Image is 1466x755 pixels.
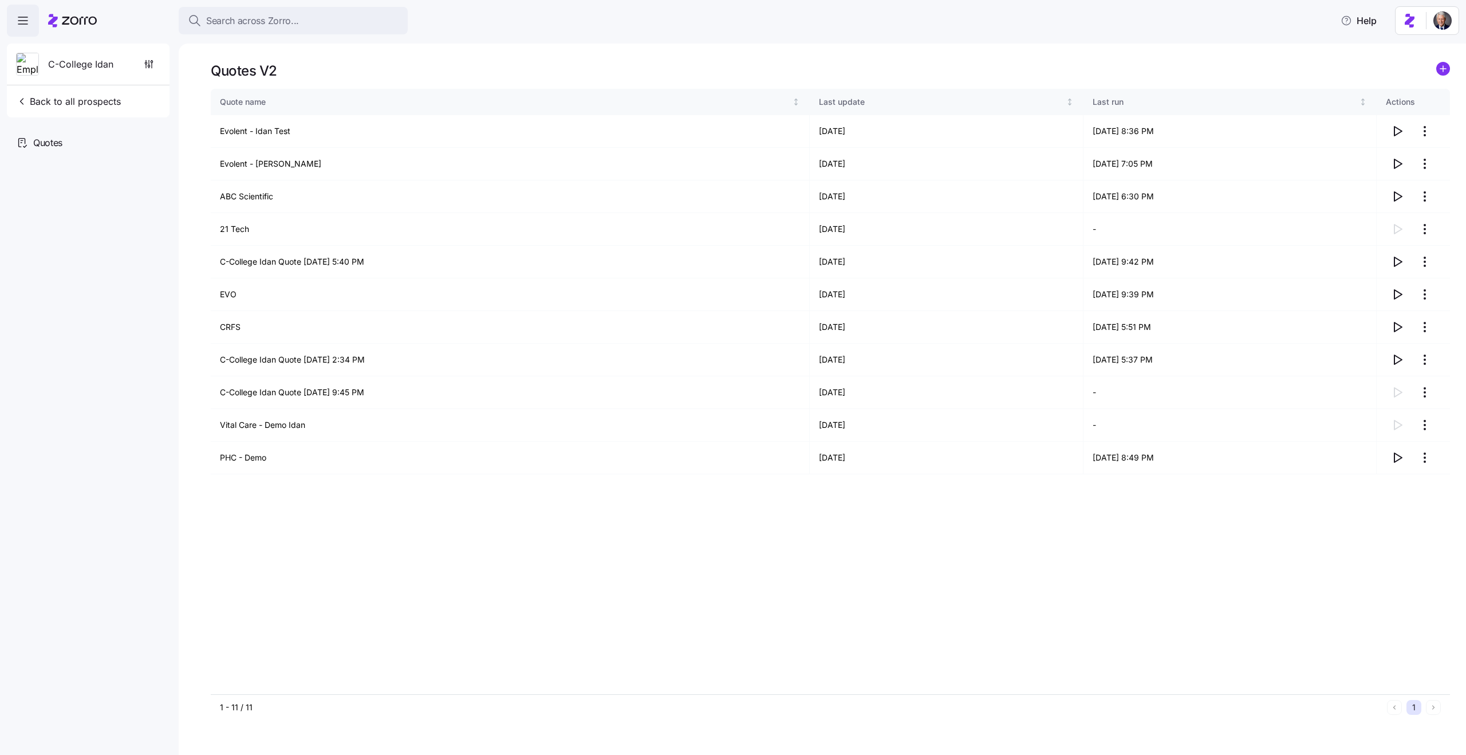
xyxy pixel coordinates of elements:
td: C-College Idan Quote [DATE] 5:40 PM [211,246,810,278]
div: Last run [1093,96,1357,108]
td: [DATE] [810,246,1083,278]
img: Employer logo [17,53,38,76]
span: Quotes [33,136,62,150]
td: CRFS [211,311,810,344]
td: - [1083,376,1377,409]
th: Last updateNot sorted [810,89,1083,115]
h1: Quotes V2 [211,62,277,80]
td: [DATE] [810,311,1083,344]
button: Help [1331,9,1386,32]
button: 1 [1406,700,1421,715]
div: Not sorted [1066,98,1074,106]
div: 1 - 11 / 11 [220,702,1382,713]
td: [DATE] 9:39 PM [1083,278,1377,311]
button: Next page [1426,700,1441,715]
td: [DATE] [810,376,1083,409]
td: [DATE] 5:51 PM [1083,311,1377,344]
button: Back to all prospects [11,90,125,113]
a: Quotes [7,127,170,159]
td: [DATE] [810,442,1083,474]
td: PHC - Demo [211,442,810,474]
span: Back to all prospects [16,95,121,108]
a: add icon [1436,62,1450,80]
td: [DATE] 5:37 PM [1083,344,1377,376]
td: [DATE] [810,344,1083,376]
button: Previous page [1387,700,1402,715]
td: ABC Scientific [211,180,810,213]
th: Quote nameNot sorted [211,89,810,115]
button: Search across Zorro... [179,7,408,34]
td: - [1083,213,1377,246]
td: [DATE] [810,180,1083,213]
div: Not sorted [792,98,800,106]
td: [DATE] 7:05 PM [1083,148,1377,180]
td: C-College Idan Quote [DATE] 9:45 PM [211,376,810,409]
td: [DATE] 8:49 PM [1083,442,1377,474]
td: Vital Care - Demo Idan [211,409,810,442]
img: 1dcb4e5d-e04d-4770-96a8-8d8f6ece5bdc-1719926415027.jpeg [1433,11,1452,30]
td: [DATE] [810,409,1083,442]
td: C-College Idan Quote [DATE] 2:34 PM [211,344,810,376]
div: Quote name [220,96,790,108]
td: EVO [211,278,810,311]
span: Help [1341,14,1377,27]
td: [DATE] [810,115,1083,148]
td: [DATE] 6:30 PM [1083,180,1377,213]
svg: add icon [1436,62,1450,76]
td: [DATE] [810,148,1083,180]
div: Last update [819,96,1063,108]
td: - [1083,409,1377,442]
td: [DATE] 9:42 PM [1083,246,1377,278]
td: Evolent - [PERSON_NAME] [211,148,810,180]
td: [DATE] [810,278,1083,311]
span: Search across Zorro... [206,14,299,28]
th: Last runNot sorted [1083,89,1377,115]
td: Evolent - Idan Test [211,115,810,148]
div: Not sorted [1359,98,1367,106]
td: [DATE] 8:36 PM [1083,115,1377,148]
td: [DATE] [810,213,1083,246]
td: 21 Tech [211,213,810,246]
div: Actions [1386,96,1441,108]
span: C-College Idan [48,57,113,72]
